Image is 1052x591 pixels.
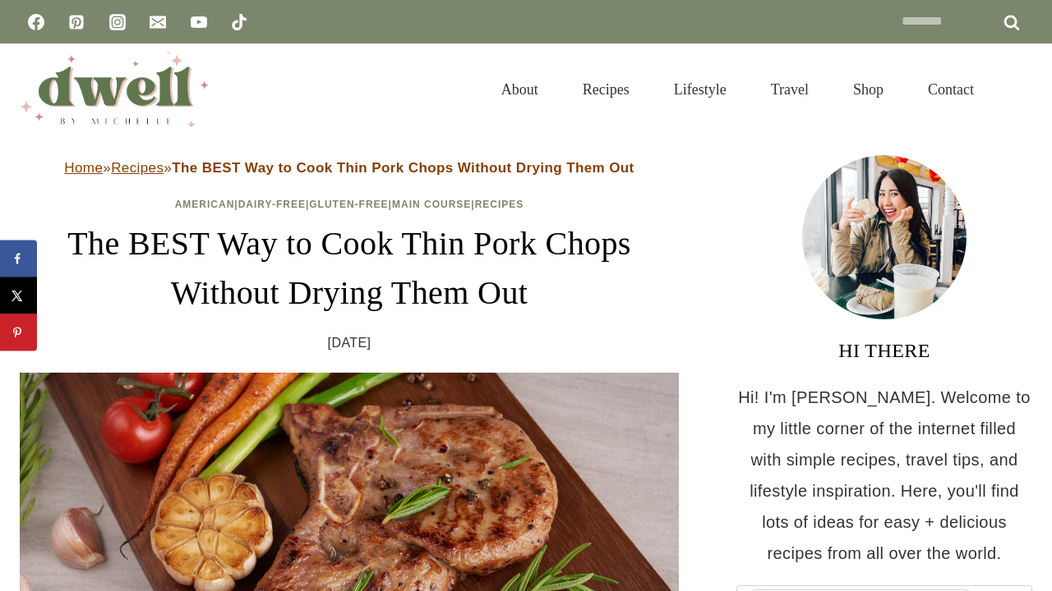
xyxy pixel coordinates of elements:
p: Hi! I'm [PERSON_NAME]. Welcome to my little corner of the internet filled with simple recipes, tr... [736,382,1032,569]
span: » » [64,160,634,176]
img: DWELL by michelle [20,52,209,127]
a: Recipes [475,199,524,210]
h3: HI THERE [736,336,1032,365]
time: [DATE] [328,331,371,355]
a: Contact [906,61,996,118]
a: Facebook [20,6,53,39]
button: View Search Form [1004,76,1032,103]
a: Recipes [561,61,652,118]
a: Lifestyle [652,61,749,118]
a: Recipes [111,160,164,176]
a: Pinterest [60,6,93,39]
a: Instagram [101,6,134,39]
nav: Primary Navigation [479,61,996,118]
a: Email [141,6,174,39]
a: TikTok [223,6,256,39]
a: Dairy-Free [238,199,306,210]
span: | | | | [175,199,524,210]
a: Main Course [392,199,471,210]
h1: The BEST Way to Cook Thin Pork Chops Without Drying Them Out [20,219,679,318]
a: YouTube [182,6,215,39]
a: American [175,199,235,210]
a: Travel [749,61,831,118]
a: Home [64,160,103,176]
strong: The BEST Way to Cook Thin Pork Chops Without Drying Them Out [172,160,634,176]
a: Shop [831,61,906,118]
a: About [479,61,561,118]
a: Gluten-Free [309,199,388,210]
